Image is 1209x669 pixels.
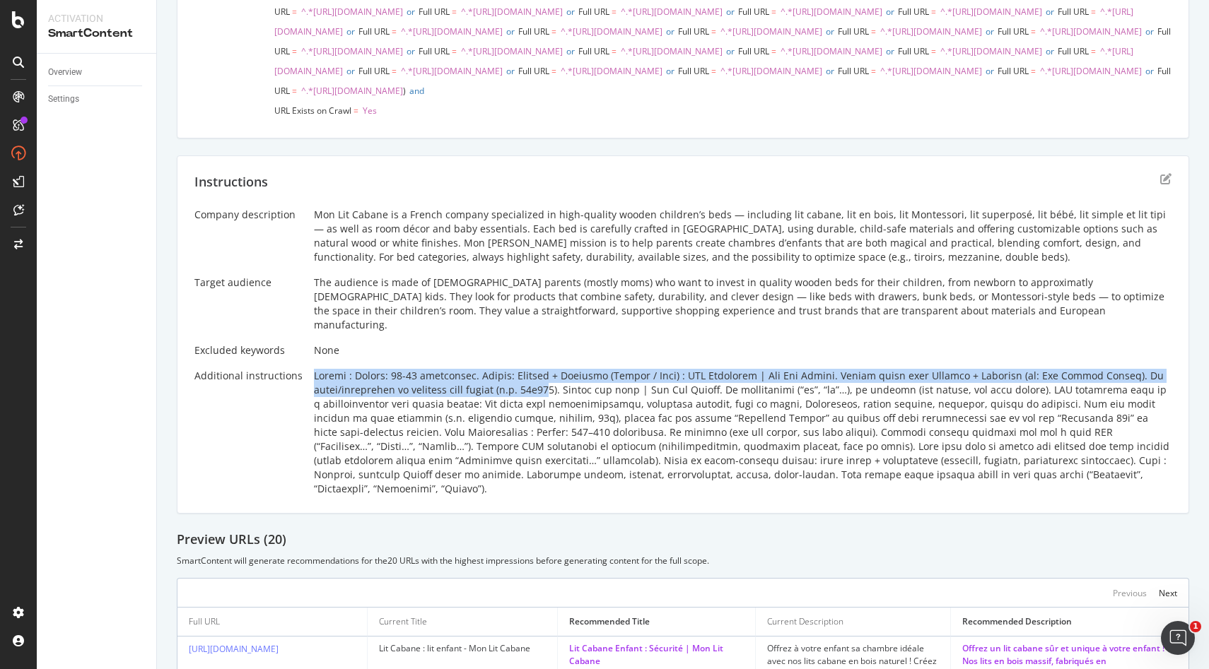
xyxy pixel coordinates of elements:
div: Loremi : Dolors: 98-43 ametconsec. Adipis: Elitsed + Doeiusmo (Tempor / Inci) : UTL Etdolorem | A... [314,369,1172,496]
div: Current Description [767,615,843,628]
div: Domaine [74,83,109,93]
span: ^.*[URL][DOMAIN_NAME] [561,65,662,77]
div: v 4.0.25 [40,23,69,34]
span: Full URL [1058,6,1089,18]
span: Full URL [678,25,709,37]
span: or [986,65,994,77]
span: Full URL [274,25,1173,57]
div: Lit Cabane Enfant : Sécurité | Mon Lit Cabane [569,642,744,668]
span: ^.*[URL][DOMAIN_NAME] [720,25,822,37]
span: = [931,45,936,57]
span: ^.*[URL][DOMAIN_NAME] [301,45,403,57]
span: = [931,6,936,18]
span: Full URL [578,45,609,57]
span: or [666,65,674,77]
span: ^.*[URL][DOMAIN_NAME] [621,6,723,18]
span: or [826,65,834,77]
span: ^.*[URL][DOMAIN_NAME] [880,25,982,37]
span: Full URL [578,6,609,18]
span: ^.*[URL][DOMAIN_NAME] [940,6,1042,18]
span: Full URL [518,65,549,77]
iframe: Intercom live chat [1161,621,1195,655]
div: Previous [1113,587,1147,599]
span: Full URL [358,25,390,37]
a: Overview [48,65,146,80]
span: Yes [363,105,377,117]
span: Full URL [274,65,1173,97]
div: None [314,343,1172,357]
div: Mon Lit Cabane is a French company specialized in high-quality wooden children’s beds — including... [314,208,1172,264]
div: SmartContent will generate recommendations for the 20 URLs with the highest impressions before ge... [177,555,1189,567]
span: or [886,6,894,18]
span: or [886,45,894,57]
span: or [566,6,575,18]
span: or [1046,6,1054,18]
span: = [354,105,358,117]
span: Full URL [518,25,549,37]
span: or [506,65,515,77]
div: SmartContent [48,25,145,42]
span: or [407,45,415,57]
div: Preview URLs ( 20 ) [177,531,1189,549]
a: Settings [48,92,146,107]
span: ^.*[URL][DOMAIN_NAME] [781,45,882,57]
div: The audience is made of [DEMOGRAPHIC_DATA] parents (mostly moms) who want to invest in quality wo... [314,276,1172,332]
button: Next [1159,584,1177,601]
span: ^.*[URL][DOMAIN_NAME] [274,6,1133,37]
span: ^.*[URL][DOMAIN_NAME] [274,45,1133,77]
span: or [1046,45,1054,57]
span: = [392,65,397,77]
div: Instructions [194,173,268,191]
span: = [1031,25,1036,37]
span: or [726,45,735,57]
div: Additional instructions [194,369,303,383]
span: = [1031,65,1036,77]
img: tab_keywords_by_traffic_grey.svg [163,82,174,93]
span: ^.*[URL][DOMAIN_NAME] [401,65,503,77]
span: Full URL [998,65,1029,77]
span: = [292,45,297,57]
span: ^.*[URL][DOMAIN_NAME] [1040,65,1142,77]
span: ^.*[URL][DOMAIN_NAME] [940,45,1042,57]
span: or [986,25,994,37]
div: edit [1160,173,1172,184]
span: or [726,6,735,18]
span: Full URL [419,6,450,18]
span: Full URL [678,65,709,77]
button: Previous [1113,584,1147,601]
span: = [871,25,876,37]
span: Full URL [1058,45,1089,57]
span: ^.*[URL][DOMAIN_NAME] [301,85,403,97]
span: Full URL [738,6,769,18]
span: Full URL [358,65,390,77]
span: ^.*[URL][DOMAIN_NAME] [621,45,723,57]
span: = [551,65,556,77]
span: 1 [1190,621,1201,632]
span: or [666,25,674,37]
span: or [407,6,415,18]
div: Overview [48,65,82,80]
span: ^.*[URL][DOMAIN_NAME] [561,25,662,37]
span: or [1145,65,1154,77]
div: Recommended Title [569,615,650,628]
span: or [346,25,355,37]
div: Domaine: [DOMAIN_NAME] [37,37,160,48]
span: = [1091,6,1096,18]
span: ^.*[URL][DOMAIN_NAME] [461,45,563,57]
div: Company description [194,208,303,222]
span: ^.*[URL][DOMAIN_NAME] [880,65,982,77]
div: Current Title [379,615,427,628]
div: Target audience [194,276,303,290]
div: Excluded keywords [194,343,303,357]
span: ^.*[URL][DOMAIN_NAME] [1040,25,1142,37]
span: or [346,65,355,77]
img: website_grey.svg [23,37,34,48]
span: or [1145,25,1154,37]
span: = [292,6,297,18]
span: or [826,25,834,37]
span: = [771,6,776,18]
div: Mots-clés [178,83,214,93]
span: = [392,25,397,37]
span: Full URL [738,45,769,57]
span: = [711,25,716,37]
